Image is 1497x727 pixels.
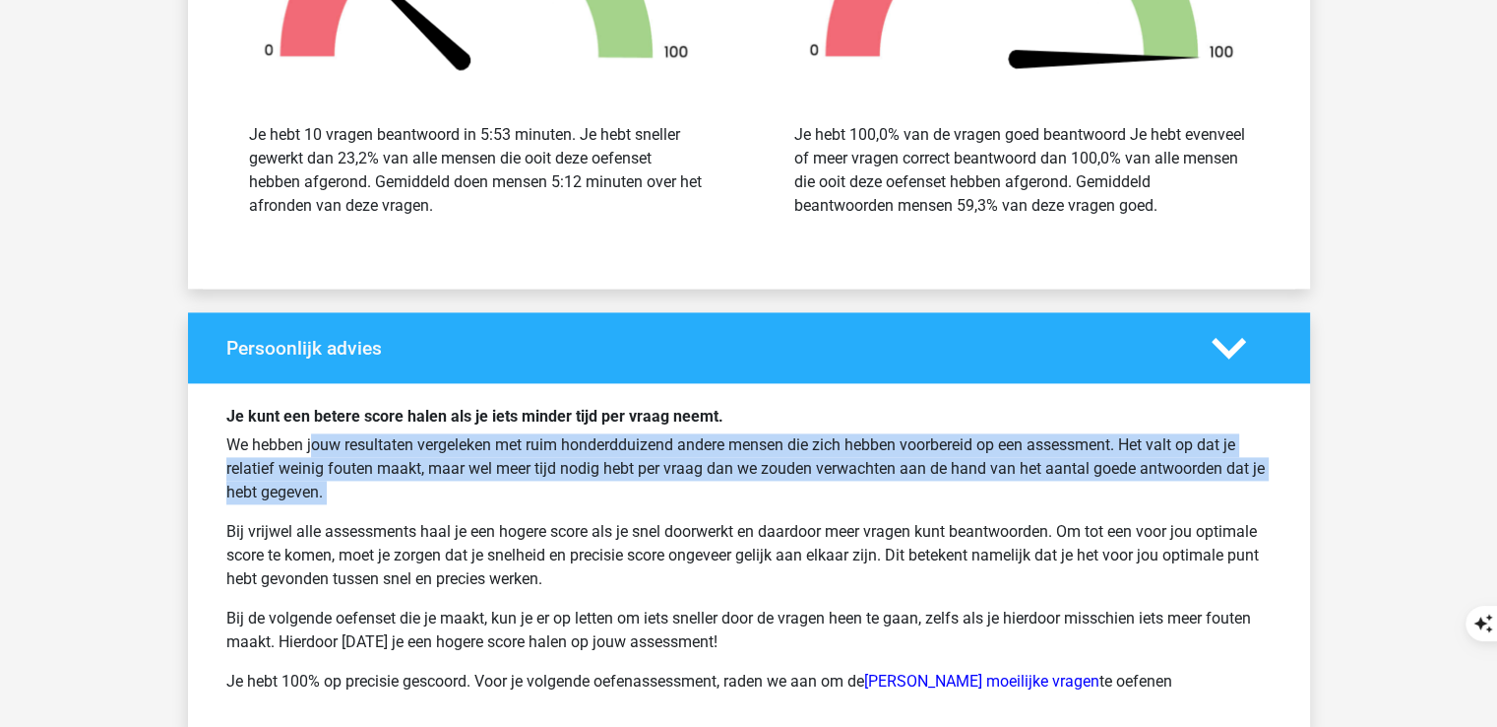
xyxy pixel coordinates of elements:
[226,670,1272,694] p: Je hebt 100% op precisie gescoord. Voor je volgende oefenassessment, raden we aan om de te oefenen
[226,407,1272,426] h6: Je kunt een betere score halen als je iets minder tijd per vraag neemt.
[226,607,1272,654] p: Bij de volgende oefenset die je maakt, kun je er op letten om iets sneller door de vragen heen te...
[226,520,1272,591] p: Bij vrijwel alle assessments haal je een hogere score als je snel doorwerkt en daardoor meer vrag...
[226,433,1272,504] p: We hebben jouw resultaten vergeleken met ruim honderdduizend andere mensen die zich hebben voorbe...
[249,123,704,218] div: Je hebt 10 vragen beantwoord in 5:53 minuten. Je hebt sneller gewerkt dan 23,2% van alle mensen d...
[226,337,1182,360] h4: Persoonlijk advies
[864,672,1099,691] a: [PERSON_NAME] moeilijke vragen
[794,123,1249,218] div: Je hebt 100,0% van de vragen goed beantwoord Je hebt evenveel of meer vragen correct beantwoord d...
